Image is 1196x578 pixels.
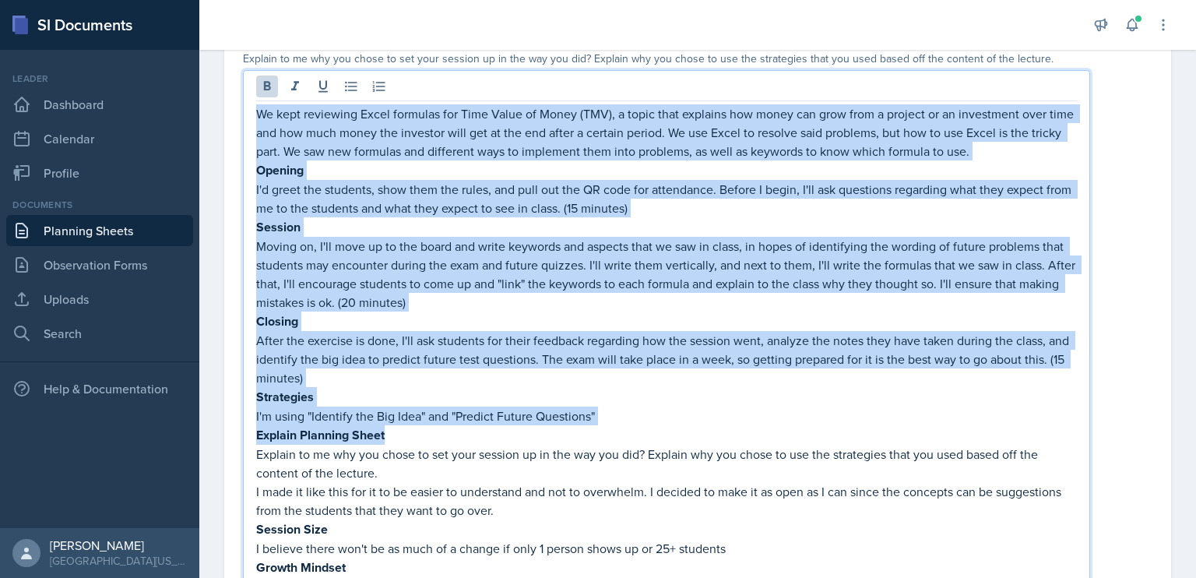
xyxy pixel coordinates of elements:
[6,249,193,280] a: Observation Forms
[50,553,187,569] div: [GEOGRAPHIC_DATA][US_STATE]
[6,373,193,404] div: Help & Documentation
[256,520,328,538] strong: Session Size
[6,72,193,86] div: Leader
[256,539,1077,558] p: I believe there won't be as much of a change if only 1 person shows up or 25+ students
[6,89,193,120] a: Dashboard
[256,237,1077,312] p: Moving on, I'll move up to the board and write keywords and aspects that we saw in class, in hope...
[256,445,1077,482] p: Explain to me why you chose to set your session up in the way you did? Explain why you chose to u...
[256,161,304,179] strong: Opening
[256,218,301,236] strong: Session
[243,51,1090,67] div: Explain to me why you chose to set your session up in the way you did? Explain why you chose to u...
[256,180,1077,217] p: I'd greet the students, show them the rules, and pull out the QR code for attendance. Before I be...
[6,198,193,212] div: Documents
[50,537,187,553] div: [PERSON_NAME]
[256,407,1077,425] p: I'm using "Identify the Big Idea" and "Predict Future Questions"
[256,312,298,330] strong: Closing
[256,482,1077,520] p: I made it like this for it to be easier to understand and not to overwhelm. I decided to make it ...
[256,331,1077,387] p: After the exercise is done, I'll ask students for their feedback regarding how the session went, ...
[256,559,346,576] strong: Growth Mindset
[256,388,314,406] strong: Strategies
[6,157,193,189] a: Profile
[6,284,193,315] a: Uploads
[6,123,193,154] a: Calendar
[6,215,193,246] a: Planning Sheets
[256,426,385,444] strong: Explain Planning Sheet
[256,104,1077,160] p: We kept reviewing Excel formulas for Time Value of Money (TMV), a topic that explains how money c...
[6,318,193,349] a: Search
